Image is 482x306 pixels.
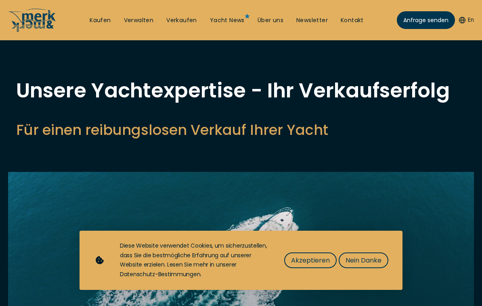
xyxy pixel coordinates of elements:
a: Newsletter [296,17,328,25]
a: Kontakt [341,17,364,25]
a: Datenschutz-Bestimmungen [120,270,200,278]
a: Anfrage senden [397,11,455,29]
span: Anfrage senden [403,16,448,25]
div: Diese Website verwendet Cookies, um sicherzustellen, dass Sie die bestmögliche Erfahrung auf unse... [120,241,268,279]
button: Nein Danke [339,252,388,268]
a: Über uns [258,17,283,25]
h2: Für einen reibungslosen Verkauf Ihrer Yacht [16,120,466,140]
button: Akzeptieren [284,252,337,268]
h1: Unsere Yachtexpertise - Ihr Verkaufserfolg [16,81,466,101]
a: Yacht News [210,17,245,25]
span: Akzeptieren [291,255,330,265]
a: Verwalten [124,17,154,25]
span: Nein Danke [346,255,381,265]
a: Kaufen [90,17,111,25]
button: En [459,16,474,24]
a: Verkaufen [166,17,197,25]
